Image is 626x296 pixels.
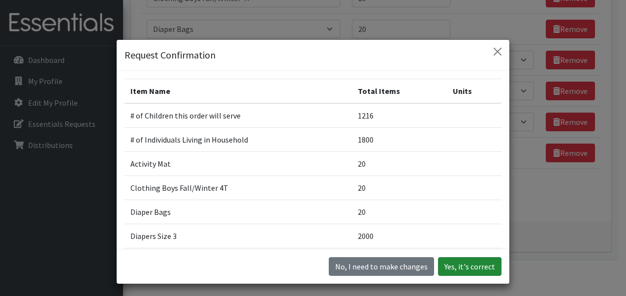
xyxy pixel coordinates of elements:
[125,128,352,152] td: # of Individuals Living in Household
[125,224,352,248] td: Diapers Size 3
[352,248,447,272] td: 2000
[490,44,505,59] button: Close
[352,200,447,224] td: 20
[352,79,447,104] th: Total Items
[352,103,447,128] td: 1216
[352,176,447,200] td: 20
[125,103,352,128] td: # of Children this order will serve
[125,176,352,200] td: Clothing Boys Fall/Winter 4T
[125,248,352,272] td: Diapers Size 4
[438,257,501,276] button: Yes, it's correct
[352,152,447,176] td: 20
[352,128,447,152] td: 1800
[125,48,216,62] h5: Request Confirmation
[447,79,501,104] th: Units
[352,224,447,248] td: 2000
[125,152,352,176] td: Activity Mat
[329,257,434,276] button: No I need to make changes
[125,79,352,104] th: Item Name
[125,200,352,224] td: Diaper Bags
